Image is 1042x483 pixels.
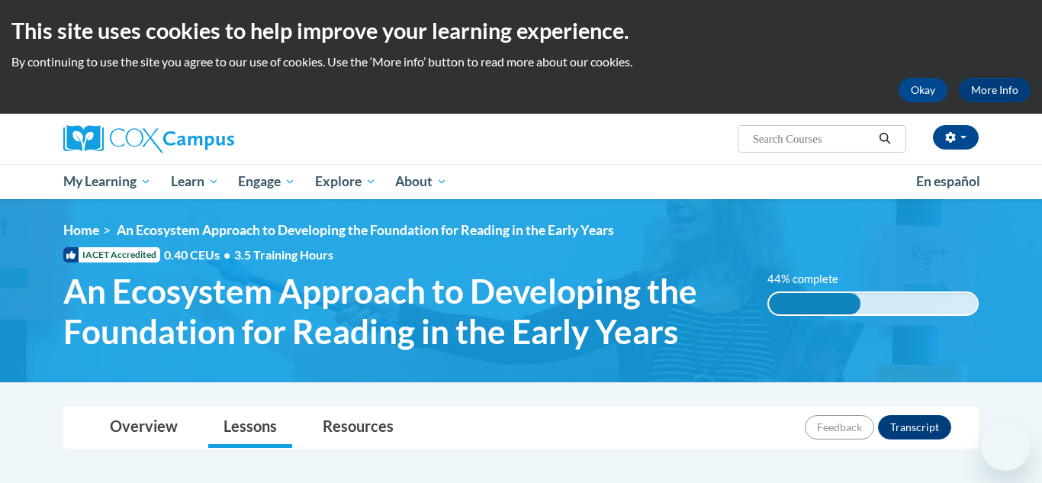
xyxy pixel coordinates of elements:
[224,247,230,262] span: •
[386,164,458,199] a: About
[933,125,979,150] button: Account Settings
[769,293,860,314] div: 44% complete
[95,407,193,448] a: Overview
[959,78,1031,102] a: More Info
[916,173,980,189] span: En español
[234,247,333,262] span: 3.5 Training Hours
[117,222,614,238] span: An Ecosystem Approach to Developing the Foundation for Reading in the Early Years
[53,164,161,199] a: My Learning
[873,130,896,148] button: Search
[11,15,1031,46] h2: This site uses cookies to help improve your learning experience.
[208,407,292,448] a: Lessons
[238,172,295,191] span: Engage
[305,164,386,199] a: Explore
[161,164,229,199] a: Learn
[171,172,219,191] span: Learn
[878,415,951,440] button: Transcript
[63,125,234,153] img: Cox Campus
[767,271,855,288] label: 44% complete
[751,130,873,148] input: Search Courses
[805,415,874,440] button: Feedback
[899,78,947,102] button: Okay
[981,422,1030,471] iframe: Button to launch messaging window
[395,172,447,191] span: About
[228,164,305,199] a: Engage
[315,172,376,191] span: Explore
[307,407,409,448] a: Resources
[40,164,1002,199] div: Main menu
[63,271,745,352] span: An Ecosystem Approach to Developing the Foundation for Reading in the Early Years
[906,166,990,198] a: En español
[164,246,234,263] span: 0.40 CEUs
[63,222,99,238] a: Home
[63,125,353,153] a: Cox Campus
[11,53,1031,70] p: By continuing to use the site you agree to our use of cookies. Use the ‘More info’ button to read...
[63,247,160,262] span: IACET Accredited
[63,172,151,191] span: My Learning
